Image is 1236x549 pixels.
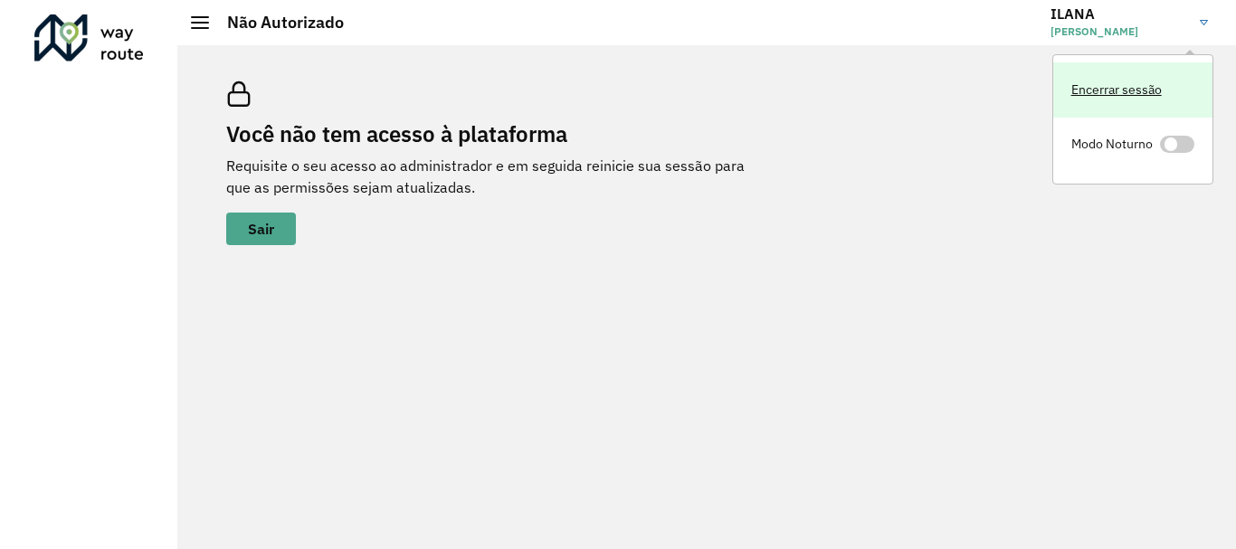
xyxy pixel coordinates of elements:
span: Modo Noturno [1071,135,1153,154]
h3: ILANA [1051,5,1186,23]
a: Encerrar sessão [1053,62,1212,118]
h2: Você não tem acesso à plataforma [226,121,769,147]
p: Requisite o seu acesso ao administrador e em seguida reinicie sua sessão para que as permissões s... [226,155,769,198]
h2: Não Autorizado [209,13,344,33]
button: button [226,213,296,245]
span: Sair [248,222,274,236]
span: [PERSON_NAME] [1051,24,1186,40]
